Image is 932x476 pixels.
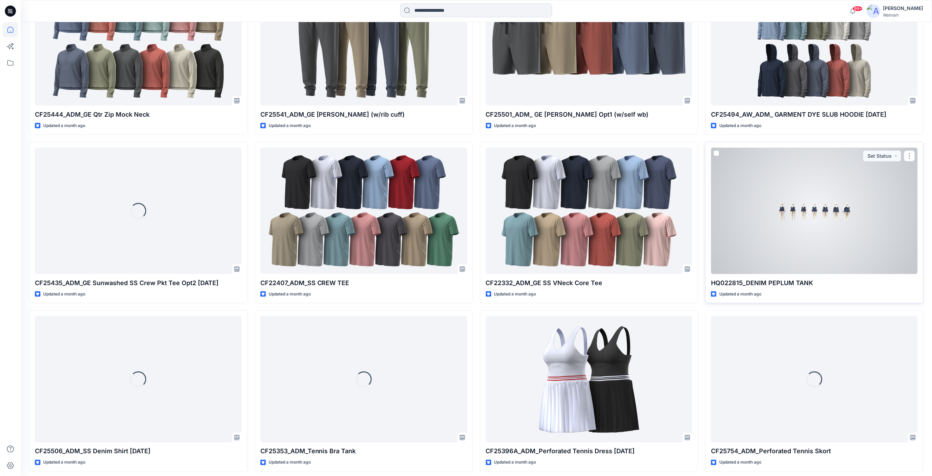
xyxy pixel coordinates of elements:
p: Updated a month ago [719,291,761,298]
a: CF22407_ADM_SS CREW TEE [260,148,467,274]
p: CF22407_ADM_SS CREW TEE [260,278,467,288]
div: Walmart [883,12,923,18]
p: CF25444_ADM_GE Qtr Zip Mock Neck [35,110,242,119]
span: 99+ [853,6,863,11]
p: Updated a month ago [494,291,536,298]
p: HQ022815_DENIM PEPLUM TANK [711,278,918,288]
p: CF22332_ADM_GE SS VNeck Core Tee [486,278,693,288]
p: CF25353_ADM_Tennis Bra Tank [260,447,467,456]
p: CF25754_ADM_Perforated Tennis Skort [711,447,918,456]
a: HQ022815_DENIM PEPLUM TANK [711,148,918,274]
p: Updated a month ago [269,459,311,466]
p: CF25435_ADM_GE Sunwashed SS Crew Pkt Tee Opt2 [DATE] [35,278,242,288]
p: CF25541_ADM_GE [PERSON_NAME] (w/rib cuff) [260,110,467,119]
p: CF25501_ADM_ GE [PERSON_NAME] Opt1 (w/self wb) [486,110,693,119]
div: [PERSON_NAME] [883,4,923,12]
p: CF25396A_ADM_Perforated Tennis Dress [DATE] [486,447,693,456]
a: CF25396A_ADM_Perforated Tennis Dress 03JUL25 [486,316,693,443]
p: Updated a month ago [269,122,311,129]
p: Updated a month ago [494,122,536,129]
p: Updated a month ago [269,291,311,298]
p: Updated a month ago [719,122,761,129]
p: Updated a month ago [43,459,85,466]
img: avatar [867,4,881,18]
p: Updated a month ago [719,459,761,466]
p: CF25506_ADM_SS Denim Shirt [DATE] [35,447,242,456]
a: CF22332_ADM_GE SS VNeck Core Tee [486,148,693,274]
p: Updated a month ago [43,291,85,298]
p: CF25494_AW_ADM_ GARMENT DYE SLUB HOODIE [DATE] [711,110,918,119]
p: Updated a month ago [494,459,536,466]
p: Updated a month ago [43,122,85,129]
